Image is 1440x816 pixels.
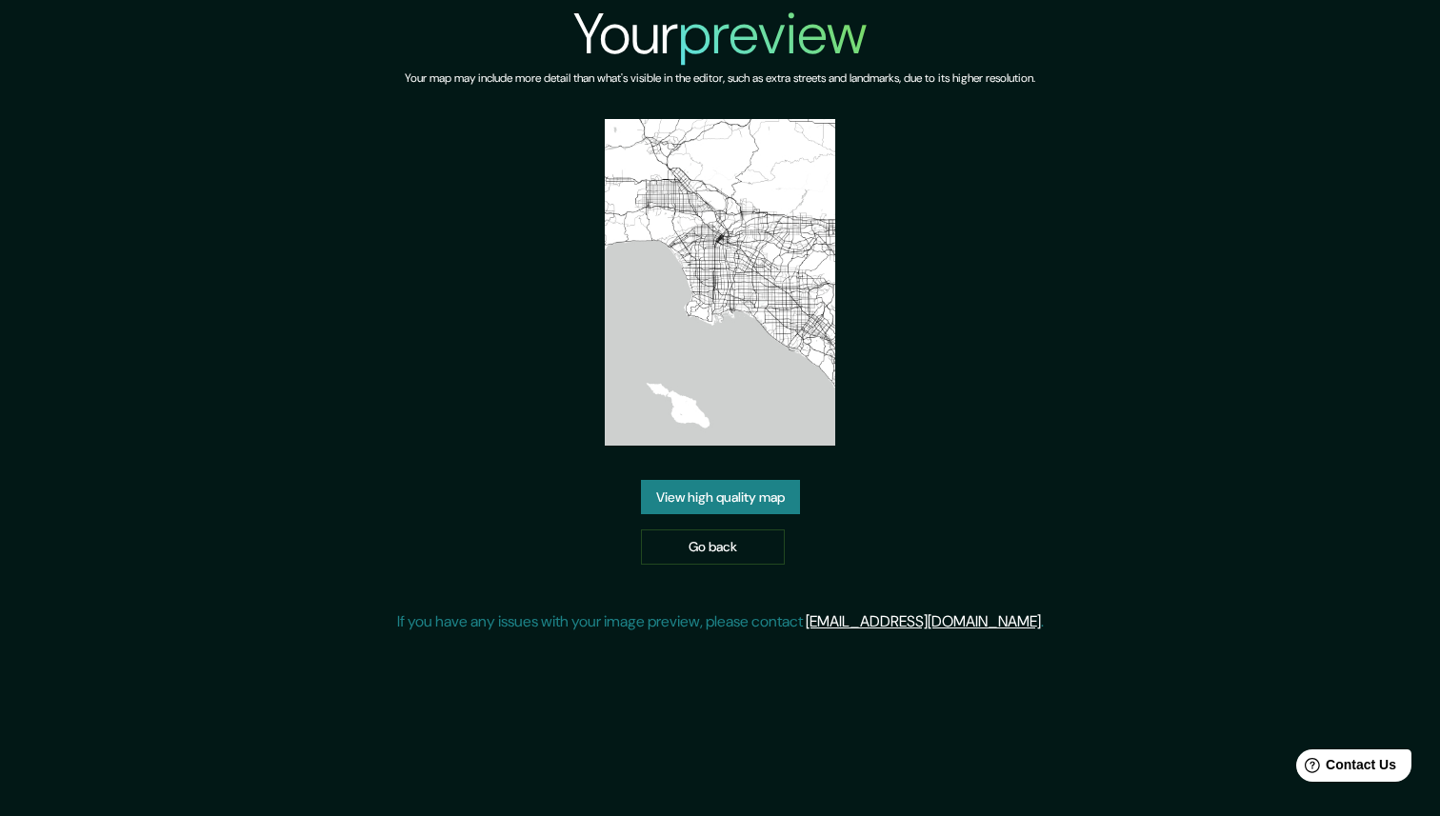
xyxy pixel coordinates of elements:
[405,69,1035,89] h6: Your map may include more detail than what's visible in the editor, such as extra streets and lan...
[641,480,800,515] a: View high quality map
[641,529,785,565] a: Go back
[1270,742,1419,795] iframe: Help widget launcher
[806,611,1041,631] a: [EMAIL_ADDRESS][DOMAIN_NAME]
[397,610,1044,633] p: If you have any issues with your image preview, please contact .
[605,119,836,446] img: created-map-preview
